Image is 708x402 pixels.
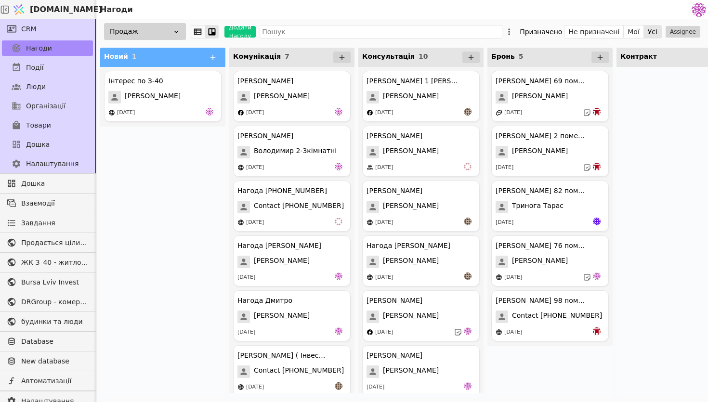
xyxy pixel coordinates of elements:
[237,186,327,196] div: Нагода [PHONE_NUMBER]
[233,52,281,60] span: Комунікація
[246,164,264,172] div: [DATE]
[464,218,472,225] img: an
[219,26,256,38] a: Додати Нагоду
[692,2,706,17] img: 137b5da8a4f5046b86490006a8dec47a
[233,235,351,286] div: Нагода [PERSON_NAME][PERSON_NAME][DATE]de
[496,76,587,86] div: [PERSON_NAME] 69 помешкання [PERSON_NAME]
[26,82,46,92] span: Люди
[620,52,657,60] span: Контракт
[512,311,602,323] span: Contact [PHONE_NUMBER]
[21,218,55,228] span: Завдання
[21,277,88,287] span: Bursa Lviv Invest
[367,350,422,361] div: [PERSON_NAME]
[383,256,439,268] span: [PERSON_NAME]
[375,164,393,172] div: [DATE]
[367,164,373,171] img: people.svg
[2,314,93,329] a: будинки та люди
[237,164,244,171] img: online-store.svg
[260,25,502,39] input: Пошук
[383,365,439,378] span: [PERSON_NAME]
[496,219,513,227] div: [DATE]
[491,126,609,177] div: [PERSON_NAME] 2 помешкання [PERSON_NAME][PERSON_NAME][DATE]bo
[520,25,562,39] div: Призначено
[367,186,422,196] div: [PERSON_NAME]
[224,26,256,38] button: Додати Нагоду
[2,215,93,231] a: Завдання
[2,21,93,37] a: CRM
[254,201,344,213] span: Contact [PHONE_NUMBER]
[593,272,601,280] img: de
[104,52,128,60] span: Новий
[496,329,502,336] img: online-store.svg
[237,384,244,390] img: online-store.svg
[21,376,88,386] span: Автоматизації
[362,126,480,177] div: [PERSON_NAME][PERSON_NAME][DATE]vi
[512,201,564,213] span: Тринога Тарас
[335,382,342,390] img: an
[496,296,587,306] div: [PERSON_NAME] 98 помешкання [PERSON_NAME]
[30,4,102,15] span: [DOMAIN_NAME]
[464,382,472,390] img: de
[491,235,609,286] div: [PERSON_NAME] 76 помешкання [PERSON_NAME][PERSON_NAME][DATE]de
[367,219,373,226] img: online-store.svg
[2,176,93,191] a: Дошка
[367,383,384,391] div: [DATE]
[383,146,439,158] span: [PERSON_NAME]
[117,109,135,117] div: [DATE]
[237,109,244,116] img: facebook.svg
[246,383,264,391] div: [DATE]
[285,52,289,60] span: 7
[21,297,88,307] span: DRGroup - комерційна нерухоомість
[564,25,624,39] button: Не призначені
[132,52,137,60] span: 1
[96,4,133,15] h2: Нагоди
[21,337,88,347] span: Database
[491,181,609,232] div: [PERSON_NAME] 82 помешкання [PERSON_NAME]Тринога Тарас[DATE]Яр
[383,91,439,104] span: [PERSON_NAME]
[335,218,342,225] img: vi
[2,235,93,250] a: Продається цілий будинок [PERSON_NAME] нерухомість
[367,329,373,336] img: facebook.svg
[375,273,393,282] div: [DATE]
[26,140,50,150] span: Дошка
[10,0,96,19] a: [DOMAIN_NAME]
[2,255,93,270] a: ЖК З_40 - житлова та комерційна нерухомість класу Преміум
[237,241,321,251] div: Нагода [PERSON_NAME]
[233,345,351,396] div: [PERSON_NAME] ( Інвестиція )Contact [PHONE_NUMBER][DATE]an
[2,294,93,310] a: DRGroup - комерційна нерухоомість
[26,120,51,130] span: Товари
[254,256,310,268] span: [PERSON_NAME]
[335,163,342,170] img: de
[367,76,458,86] div: [PERSON_NAME] 1 [PERSON_NAME]
[593,327,601,335] img: bo
[362,235,480,286] div: Нагода [PERSON_NAME][PERSON_NAME][DATE]an
[519,52,524,60] span: 5
[496,274,502,281] img: online-store.svg
[21,356,88,366] span: New database
[383,311,439,323] span: [PERSON_NAME]
[367,296,422,306] div: [PERSON_NAME]
[233,126,351,177] div: [PERSON_NAME]Володимир 2-3кімнатні[DATE]de
[21,317,88,327] span: будинки та люди
[666,26,700,38] button: Assignee
[362,52,415,60] span: Консультація
[2,334,93,349] a: Database
[237,219,244,226] img: online-store.svg
[375,219,393,227] div: [DATE]
[2,117,93,133] a: Товари
[2,60,93,75] a: Події
[512,91,568,104] span: [PERSON_NAME]
[233,181,351,232] div: Нагода [PHONE_NUMBER]Contact [PHONE_NUMBER][DATE]vi
[254,146,337,158] span: Володимир 2-3кімнатні
[362,181,480,232] div: [PERSON_NAME][PERSON_NAME][DATE]an
[237,296,292,306] div: Нагода Дмитро
[246,109,264,117] div: [DATE]
[26,43,52,53] span: Нагоди
[375,109,393,117] div: [DATE]
[593,108,601,116] img: bo
[367,274,373,281] img: online-store.svg
[335,108,342,116] img: de
[206,108,213,116] img: de
[2,274,93,290] a: Bursa Lviv Invest
[2,40,93,56] a: Нагоди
